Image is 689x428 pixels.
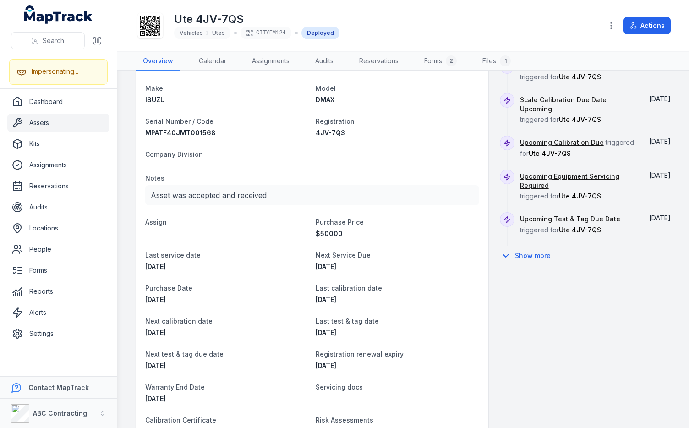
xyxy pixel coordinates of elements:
a: Assets [7,114,109,132]
span: [DATE] [145,362,166,369]
a: Settings [7,324,109,343]
span: Utes [212,29,225,37]
span: ISUZU [145,96,165,104]
a: Files1 [475,52,518,71]
span: [DATE] [316,329,336,336]
time: 23/12/2025, 10:00:00 am [316,263,336,270]
a: Alerts [7,303,109,322]
span: Assign [145,218,167,226]
div: Impersonating... [32,67,78,76]
strong: ABC Contracting [33,409,87,417]
button: Actions [623,17,671,34]
strong: Contact MapTrack [28,384,89,391]
span: [DATE] [649,137,671,145]
a: Upcoming Calibration Due [520,138,604,147]
time: 14/07/2025, 12:10:00 pm [649,171,671,179]
span: Registration [316,117,355,125]
span: Next calibration date [145,317,213,325]
a: Scale Calibration Due Date Upcoming [520,95,636,114]
a: MapTrack [24,5,93,24]
span: triggered for [520,215,620,234]
div: Deployed [301,27,339,39]
a: Audits [7,198,109,216]
span: Company Division [145,150,203,158]
a: Assignments [245,52,297,71]
div: CITYFM124 [241,27,291,39]
span: [DATE] [649,214,671,222]
a: Overview [136,52,180,71]
a: Locations [7,219,109,237]
time: 23/07/2025, 10:00:00 am [145,329,166,336]
time: 23/01/2025, 10:00:00 am [316,329,336,336]
time: 11/08/2025, 2:30:00 pm [649,95,671,103]
span: DMAX [316,96,334,104]
span: [DATE] [649,171,671,179]
p: Asset was accepted and received [151,189,474,202]
a: Forms2 [417,52,464,71]
time: 23/01/2025, 10:00:00 am [316,296,336,303]
time: 21/12/2025, 10:00:00 am [316,362,336,369]
span: Registration renewal expiry [316,350,404,358]
a: Audits [308,52,341,71]
span: Risk Assessments [316,416,373,424]
span: MPATF40JMT001568 [145,129,216,137]
a: Calendar [191,52,234,71]
span: Purchase Date [145,284,192,292]
span: Warranty End Date [145,383,205,391]
span: Ute 4JV-7QS [529,149,571,157]
span: Servicing docs [316,383,363,391]
a: People [7,240,109,258]
button: Show more [500,246,557,265]
a: Assignments [7,156,109,174]
a: Reservations [7,177,109,195]
a: Upcoming Equipment Servicing Required [520,172,636,190]
a: Reports [7,282,109,301]
span: Notes [145,174,164,182]
span: Ute 4JV-7QS [559,73,601,81]
span: Serial Number / Code [145,117,213,125]
span: Ute 4JV-7QS [559,192,601,200]
time: 23/12/2024, 10:00:00 am [145,263,166,270]
span: [DATE] [316,362,336,369]
span: Next test & tag due date [145,350,224,358]
span: 50000 AUD [316,230,343,237]
a: Reservations [352,52,406,71]
time: 20/11/2027, 10:00:00 am [145,395,166,402]
span: Vehicles [180,29,203,37]
div: 1 [500,55,511,66]
span: Calibration Certificate [145,416,216,424]
time: 29/07/2025, 11:00:00 am [649,137,671,145]
span: [DATE] [145,395,166,402]
span: Ute 4JV-7QS [559,226,601,234]
span: [DATE] [649,95,671,103]
span: Ute 4JV-7QS [559,115,601,123]
span: [DATE] [316,296,336,303]
span: Last service date [145,251,201,259]
h1: Ute 4JV-7QS [174,12,339,27]
span: Next Service Due [316,251,371,259]
span: triggered for [520,172,636,200]
span: triggered for [520,138,634,157]
time: 20/11/2024, 10:00:00 am [145,296,166,303]
span: triggered for [520,96,636,123]
span: Last calibration date [316,284,382,292]
span: 4JV-7QS [316,129,345,137]
span: Purchase Price [316,218,364,226]
button: Search [11,32,85,49]
span: Model [316,84,336,92]
span: Search [43,36,64,45]
span: [DATE] [145,263,166,270]
span: [DATE] [316,263,336,270]
time: 03/07/2025, 10:50:00 am [649,214,671,222]
span: Last test & tag date [316,317,379,325]
a: Dashboard [7,93,109,111]
a: Forms [7,261,109,280]
span: Make [145,84,163,92]
a: Upcoming Test & Tag Due Date [520,214,620,224]
span: [DATE] [145,296,166,303]
span: [DATE] [145,329,166,336]
div: 2 [446,55,457,66]
time: 23/07/2025, 10:00:00 am [145,362,166,369]
a: Kits [7,135,109,153]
